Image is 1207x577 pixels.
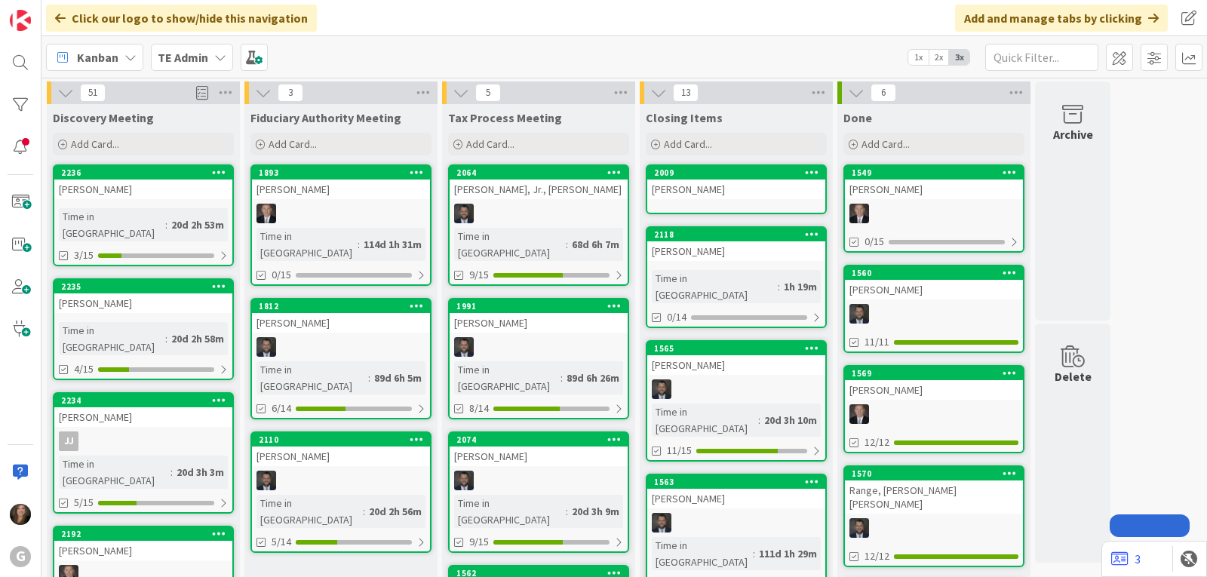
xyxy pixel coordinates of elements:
[852,167,1023,178] div: 1549
[849,518,869,538] img: JW
[252,299,430,313] div: 1812
[647,228,825,241] div: 2118
[778,278,780,295] span: :
[647,342,825,375] div: 1565[PERSON_NAME]
[450,299,628,313] div: 1991
[450,433,628,466] div: 2074[PERSON_NAME]
[10,504,31,525] img: SB
[568,503,623,520] div: 20d 3h 9m
[256,228,358,261] div: Time in [GEOGRAPHIC_DATA]
[252,166,430,199] div: 1893[PERSON_NAME]
[454,204,474,223] img: JW
[667,309,686,325] span: 0/14
[753,545,755,562] span: :
[845,467,1023,480] div: 1570
[845,166,1023,199] div: 1549[PERSON_NAME]
[647,475,825,508] div: 1563[PERSON_NAME]
[368,370,370,386] span: :
[259,434,430,445] div: 2110
[865,334,889,350] span: 11/11
[456,434,628,445] div: 2074
[845,304,1023,324] div: JW
[61,529,232,539] div: 2192
[269,137,317,151] span: Add Card...
[358,236,360,253] span: :
[59,456,170,489] div: Time in [GEOGRAPHIC_DATA]
[563,370,623,386] div: 89d 6h 26m
[173,464,228,480] div: 20d 3h 3m
[363,503,365,520] span: :
[259,167,430,178] div: 1893
[250,110,401,125] span: Fiduciary Authority Meeting
[54,280,232,313] div: 2235[PERSON_NAME]
[647,342,825,355] div: 1565
[845,266,1023,299] div: 1560[PERSON_NAME]
[908,50,929,65] span: 1x
[54,166,232,180] div: 2236
[667,443,692,459] span: 11/15
[450,299,628,333] div: 1991[PERSON_NAME]
[469,534,489,550] span: 9/15
[259,301,430,312] div: 1812
[54,527,232,541] div: 2192
[74,361,94,377] span: 4/15
[845,367,1023,400] div: 1569[PERSON_NAME]
[252,180,430,199] div: [PERSON_NAME]
[865,234,884,250] span: 0/15
[469,401,489,416] span: 8/14
[654,477,825,487] div: 1563
[456,301,628,312] div: 1991
[929,50,949,65] span: 2x
[985,44,1098,71] input: Quick Filter...
[755,545,821,562] div: 111d 1h 29m
[647,180,825,199] div: [PERSON_NAME]
[450,433,628,447] div: 2074
[845,166,1023,180] div: 1549
[448,110,562,125] span: Tax Process Meeting
[450,471,628,490] div: JW
[852,368,1023,379] div: 1569
[566,236,568,253] span: :
[252,204,430,223] div: BG
[568,236,623,253] div: 68d 6h 7m
[647,228,825,261] div: 2118[PERSON_NAME]
[849,304,869,324] img: JW
[170,464,173,480] span: :
[256,495,363,528] div: Time in [GEOGRAPHIC_DATA]
[256,471,276,490] img: JW
[849,404,869,424] img: BG
[871,84,896,102] span: 6
[845,404,1023,424] div: BG
[646,110,723,125] span: Closing Items
[54,394,232,407] div: 2234
[561,370,563,386] span: :
[865,434,889,450] span: 12/12
[454,337,474,357] img: JW
[450,447,628,466] div: [PERSON_NAME]
[849,204,869,223] img: BG
[652,537,753,570] div: Time in [GEOGRAPHIC_DATA]
[456,167,628,178] div: 2064
[256,361,368,394] div: Time in [GEOGRAPHIC_DATA]
[450,337,628,357] div: JW
[10,10,31,31] img: Visit kanbanzone.com
[845,204,1023,223] div: BG
[252,166,430,180] div: 1893
[1053,125,1093,143] div: Archive
[80,84,106,102] span: 51
[469,267,489,283] span: 9/15
[664,137,712,151] span: Add Card...
[845,518,1023,538] div: JW
[54,280,232,293] div: 2235
[865,548,889,564] span: 12/12
[845,367,1023,380] div: 1569
[654,343,825,354] div: 1565
[647,379,825,399] div: JW
[158,50,208,65] b: TE Admin
[53,110,154,125] span: Discovery Meeting
[843,110,872,125] span: Done
[54,394,232,427] div: 2234[PERSON_NAME]
[845,380,1023,400] div: [PERSON_NAME]
[647,241,825,261] div: [PERSON_NAME]
[252,337,430,357] div: JW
